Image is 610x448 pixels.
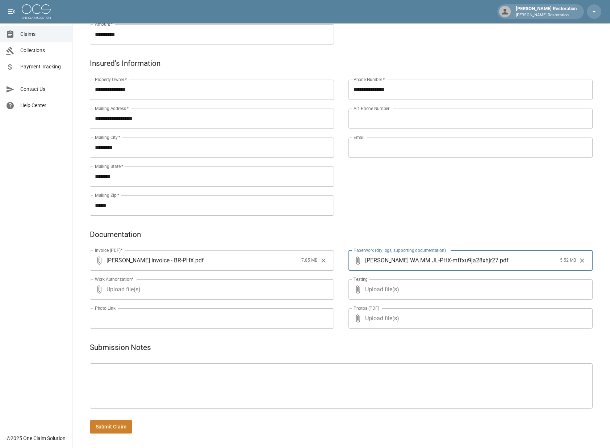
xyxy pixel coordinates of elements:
[20,30,66,38] span: Claims
[95,163,123,169] label: Mailing State
[354,247,446,253] label: Paperwork (dry logs, supporting documentation)
[106,256,194,265] span: [PERSON_NAME] Invoice - BR-PHX
[95,76,127,83] label: Property Owner
[354,105,389,111] label: Alt. Phone Number
[20,102,66,109] span: Help Center
[95,247,123,253] label: Invoice (PDF)*
[22,4,51,19] img: ocs-logo-white-transparent.png
[4,4,19,19] button: open drawer
[95,21,113,27] label: Amount
[95,276,134,282] label: Work Authorization*
[95,134,121,140] label: Mailing City
[301,257,317,264] span: 7.85 MB
[95,105,129,111] label: Mailing Address
[20,63,66,71] span: Payment Tracking
[318,255,329,266] button: Clear
[106,279,314,300] span: Upload file(s)
[354,76,385,83] label: Phone Number
[513,5,580,18] div: [PERSON_NAME] Restoration
[365,279,573,300] span: Upload file(s)
[365,308,573,329] span: Upload file(s)
[194,256,204,265] span: . pdf
[354,305,379,311] label: Photos (PDF)
[365,256,498,265] span: [PERSON_NAME] WA MM JL-PHX-mffxu9ja28xhjr27
[354,134,364,140] label: Email
[95,305,116,311] label: Photo Link
[354,276,368,282] label: Testing
[516,12,577,18] p: [PERSON_NAME] Restoration
[7,435,66,442] div: © 2025 One Claim Solution
[90,420,132,434] button: Submit Claim
[577,255,588,266] button: Clear
[20,85,66,93] span: Contact Us
[560,257,576,264] span: 5.52 MB
[95,192,120,198] label: Mailing Zip
[498,256,509,265] span: . pdf
[20,47,66,54] span: Collections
